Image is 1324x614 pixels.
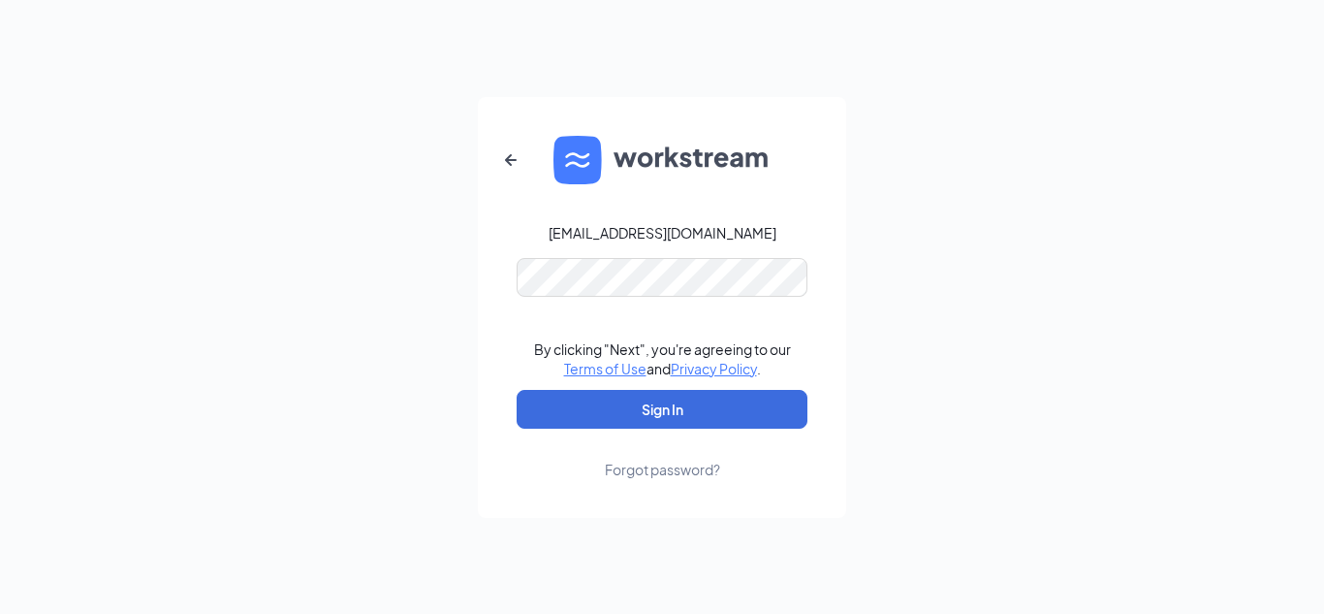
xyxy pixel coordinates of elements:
button: ArrowLeftNew [488,137,534,183]
a: Terms of Use [564,360,646,377]
div: By clicking "Next", you're agreeing to our and . [534,339,791,378]
div: [EMAIL_ADDRESS][DOMAIN_NAME] [549,223,776,242]
button: Sign In [517,390,807,429]
div: Forgot password? [605,460,720,479]
a: Forgot password? [605,429,720,479]
a: Privacy Policy [671,360,757,377]
img: WS logo and Workstream text [553,136,771,184]
svg: ArrowLeftNew [499,148,522,172]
